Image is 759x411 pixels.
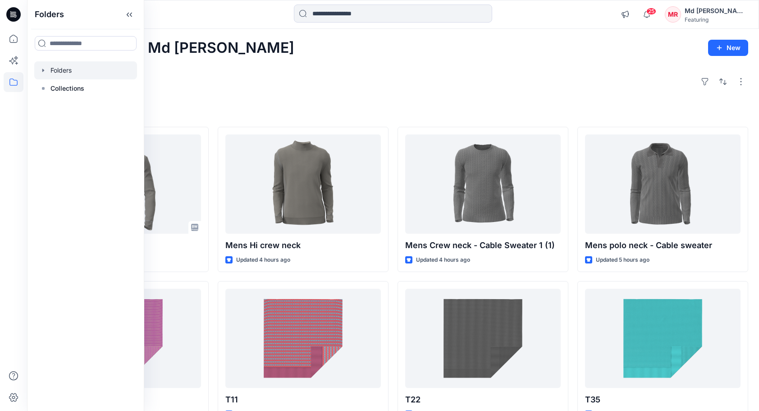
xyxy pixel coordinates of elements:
p: Collections [50,83,84,94]
p: Updated 4 hours ago [416,255,470,265]
h4: Styles [38,107,748,118]
p: Mens Hi crew neck [225,239,381,252]
a: T22 [405,289,561,388]
p: Updated 4 hours ago [236,255,290,265]
a: T11 [225,289,381,388]
div: MR [665,6,681,23]
p: Updated 5 hours ago [596,255,649,265]
button: New [708,40,748,56]
a: Mens Hi crew neck [225,134,381,234]
h2: Welcome back, Md [PERSON_NAME] [38,40,294,56]
a: Mens polo neck - Cable sweater [585,134,741,234]
p: T11 [225,393,381,406]
div: Md [PERSON_NAME][DEMOGRAPHIC_DATA] [685,5,748,16]
div: Featuring [685,16,748,23]
a: T35 [585,289,741,388]
span: 25 [646,8,656,15]
p: Mens polo neck - Cable sweater [585,239,741,252]
a: Mens Crew neck - Cable Sweater 1 (1) [405,134,561,234]
p: T35 [585,393,741,406]
p: T22 [405,393,561,406]
p: Mens Crew neck - Cable Sweater 1 (1) [405,239,561,252]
